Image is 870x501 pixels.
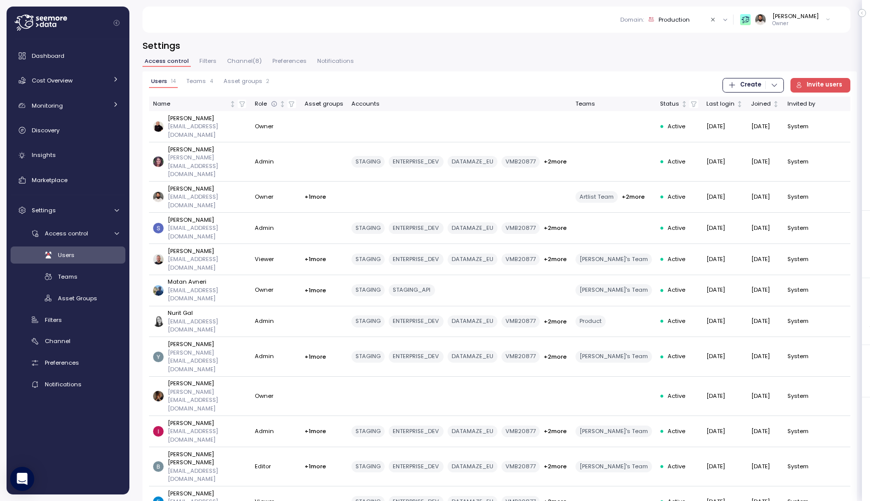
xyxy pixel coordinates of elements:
[168,419,246,427] p: [PERSON_NAME]
[389,461,443,472] div: ENTERPRISE_DEV
[45,359,79,367] span: Preferences
[544,255,567,263] p: + 2 more
[32,102,63,110] span: Monitoring
[751,100,771,109] div: Joined
[544,224,567,232] p: + 2 more
[622,193,645,201] p: + 2 more
[58,251,75,259] span: Users
[251,142,301,182] td: Admin
[351,426,385,437] div: STAGING
[305,462,326,470] p: + 1 more
[389,426,443,437] div: ENTERPRISE_DEV
[575,426,652,437] div: [PERSON_NAME]'s Team
[168,427,246,444] p: [EMAIL_ADDRESS][DOMAIN_NAME]
[305,286,326,294] p: + 1 more
[11,376,125,393] a: Notifications
[448,461,497,472] div: DATAMAZE_EU
[317,58,354,64] span: Notifications
[10,467,34,491] div: Open Intercom Messenger
[575,191,618,203] div: Artlist Team
[305,255,326,263] p: + 1 more
[783,213,819,244] td: System
[11,333,125,350] a: Channel
[351,351,385,362] div: STAGING
[11,70,125,91] a: Cost Overview
[227,58,262,64] span: Channel ( 8 )
[772,101,779,108] div: Not sorted
[448,315,497,327] div: DATAMAZE_EU
[448,254,497,265] div: DATAMAZE_EU
[153,254,164,265] img: ACg8ocLvvornSZte8hykj4Ql_Uo4KADYwCbdhP6l2wzgeKKnI41QWxw=s96-c
[153,223,164,233] img: ACg8ocLCy7HMj59gwelRyEldAl2GQfy23E10ipDNf0SDYCnD3y85RA=s96-c
[790,78,851,93] button: Invite users
[351,315,385,327] div: STAGING
[168,286,246,303] p: [EMAIL_ADDRESS][DOMAIN_NAME]
[702,447,747,486] td: [DATE]
[389,254,443,265] div: ENTERPRISE_DEV
[153,156,164,167] img: ACg8ocLDuIZlR5f2kIgtapDwVC7yp445s3OgbrQTIAV7qYj8P05r5pI=s96-c
[266,78,269,85] p: 2
[45,337,70,345] span: Channel
[305,427,326,435] p: + 1 more
[702,111,747,142] td: [DATE]
[747,275,783,306] td: [DATE]
[11,355,125,371] a: Preferences
[747,244,783,275] td: [DATE]
[45,229,88,237] span: Access control
[168,379,246,387] p: [PERSON_NAME]
[706,100,735,109] div: Last login
[668,462,685,471] span: Active
[305,193,326,201] p: + 1 more
[544,157,567,165] p: + 2 more
[668,427,685,436] span: Active
[168,255,246,272] p: [EMAIL_ADDRESS][DOMAIN_NAME]
[783,275,819,306] td: System
[575,315,606,327] div: Product
[668,352,685,361] span: Active
[448,351,497,362] div: DATAMAZE_EU
[620,16,644,24] p: Domain :
[772,20,819,27] p: Owner
[153,285,164,296] img: ALV-UjV9KMH5FxOo48IR1Vbe0TgzjHm4kqj_auNGxKJiXMWVaVLPiiXomilcM_h5dRzNz4bI26YhJnO8PAKTVUBReS3obYiHI...
[149,97,251,111] th: NameNot sorted
[783,377,819,416] td: System
[501,156,540,168] div: VMB20877
[544,427,567,435] p: + 2 more
[58,273,78,281] span: Teams
[11,145,125,165] a: Insights
[448,222,497,234] div: DATAMAZE_EU
[168,122,246,139] p: [EMAIL_ADDRESS][DOMAIN_NAME]
[186,78,206,84] span: Teams
[351,254,385,265] div: STAGING
[11,246,125,263] a: Users
[660,100,679,109] div: Status
[153,121,164,132] img: ALV-UjU_4kI8NDiETqseZinE9t1O7JquqCS9vRbAeCxQ9RdgfvwjZs4m4brzde_yB5D6ORMeuM22jT3gHMhGorg2d-Uk1aIOe...
[747,377,783,416] td: [DATE]
[575,351,652,362] div: [PERSON_NAME]'s Team
[783,111,819,142] td: System
[224,78,262,84] span: Asset groups
[702,97,747,111] th: Last loginNot sorted
[351,222,385,234] div: STAGING
[702,244,747,275] td: [DATE]
[351,156,385,168] div: STAGING
[389,315,443,327] div: ENTERPRISE_DEV
[783,142,819,182] td: System
[153,391,164,401] img: ACg8ocLFKfaHXE38z_35D9oG4qLrdLeB_OJFy4BOGq8JL8YSOowJeg=s96-c
[668,392,685,401] span: Active
[747,306,783,338] td: [DATE]
[168,224,246,240] p: [EMAIL_ADDRESS][DOMAIN_NAME]
[351,461,385,472] div: STAGING
[272,58,307,64] span: Preferences
[448,426,497,437] div: DATAMAZE_EU
[544,317,567,325] p: + 2 more
[501,315,540,327] div: VMB20877
[11,96,125,116] a: Monitoring
[251,111,301,142] td: Owner
[702,182,747,213] td: [DATE]
[305,100,343,109] div: Asset groups
[11,170,125,190] a: Marketplace
[11,290,125,306] a: Asset Groups
[747,182,783,213] td: [DATE]
[45,316,62,324] span: Filters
